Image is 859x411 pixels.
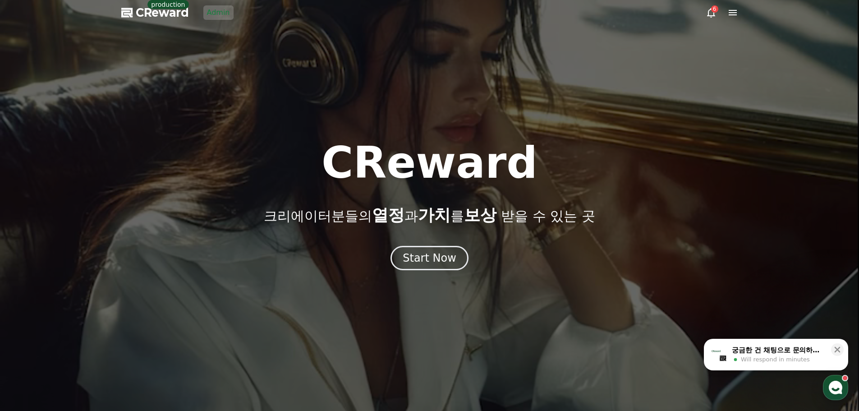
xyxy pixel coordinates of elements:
h1: CReward [322,141,537,185]
span: 보상 [464,206,496,224]
div: Start Now [403,251,456,265]
div: 6 [711,5,718,13]
span: CReward [136,5,189,20]
button: Start Now [390,246,469,270]
span: 가치 [418,206,450,224]
a: Admin [203,5,234,20]
p: 크리에이터분들의 과 를 받을 수 있는 곳 [264,206,595,224]
a: Start Now [390,255,469,263]
a: 6 [706,7,717,18]
a: CReward [121,5,189,20]
span: 열정 [372,206,404,224]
